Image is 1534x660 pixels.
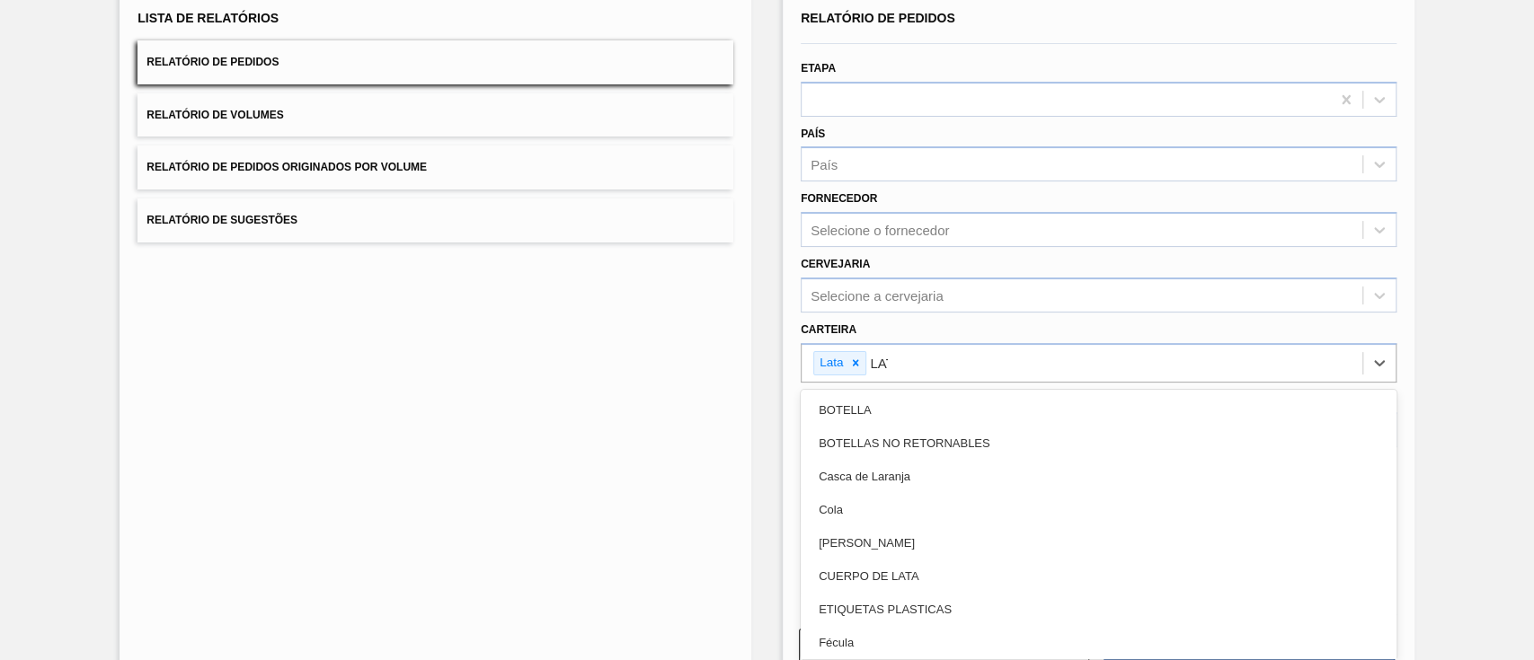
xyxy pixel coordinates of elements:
span: Lista de Relatórios [137,11,279,25]
button: Relatório de Pedidos Originados por Volume [137,145,733,189]
div: Casca de Laranja [801,460,1397,493]
div: Cola [801,493,1397,526]
label: Fornecedor [801,192,877,205]
span: Relatório de Pedidos [801,11,955,25]
div: Fécula [801,626,1397,659]
div: País [811,157,838,172]
div: BOTELLA [801,393,1397,427]
span: Relatório de Pedidos [146,56,279,68]
span: Relatório de Sugestões [146,214,297,226]
span: Relatório de Pedidos Originados por Volume [146,161,427,173]
div: Selecione a cervejaria [811,287,944,303]
label: Etapa [801,62,836,75]
button: Relatório de Volumes [137,93,733,137]
label: País [801,128,825,140]
span: Relatório de Volumes [146,109,283,121]
label: Cervejaria [801,258,870,270]
div: Selecione o fornecedor [811,223,949,238]
label: Carteira [801,323,856,336]
div: [PERSON_NAME] [801,526,1397,559]
div: Lata [814,352,846,374]
div: BOTELLAS NO RETORNABLES [801,427,1397,460]
div: ETIQUETAS PLASTICAS [801,593,1397,626]
button: Relatório de Pedidos [137,40,733,84]
div: CUERPO DE LATA [801,559,1397,593]
button: Relatório de Sugestões [137,198,733,242]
